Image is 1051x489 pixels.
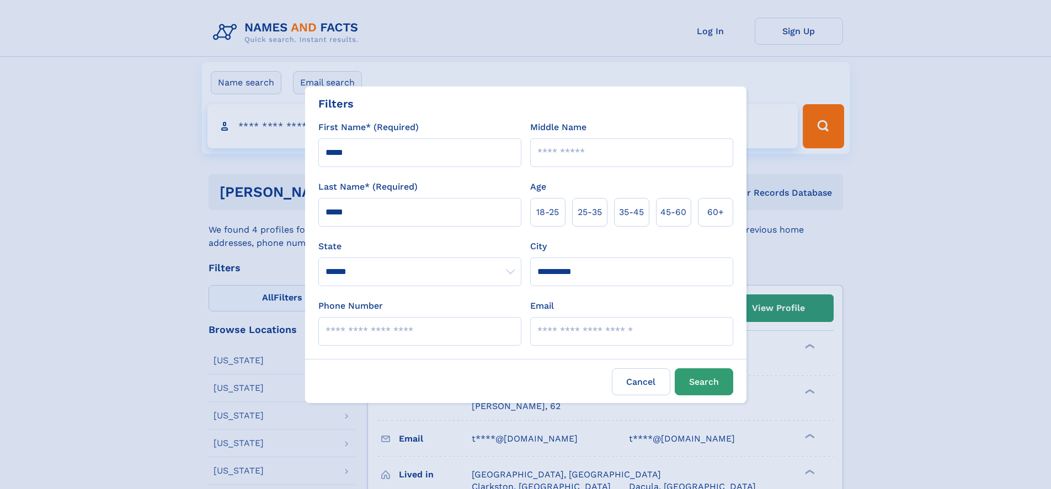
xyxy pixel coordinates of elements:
label: Last Name* (Required) [318,180,418,194]
label: Email [530,299,554,313]
div: Filters [318,95,354,112]
span: 35‑45 [619,206,644,219]
label: Phone Number [318,299,383,313]
span: 45‑60 [660,206,686,219]
button: Search [675,368,733,395]
label: City [530,240,547,253]
label: First Name* (Required) [318,121,419,134]
span: 25‑35 [578,206,602,219]
span: 60+ [707,206,724,219]
span: 18‑25 [536,206,559,219]
label: Middle Name [530,121,586,134]
label: Cancel [612,368,670,395]
label: State [318,240,521,253]
label: Age [530,180,546,194]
